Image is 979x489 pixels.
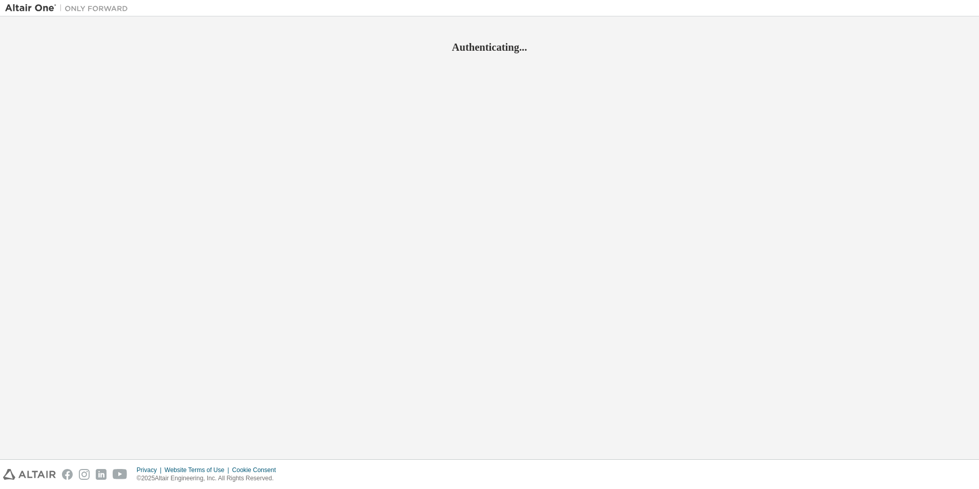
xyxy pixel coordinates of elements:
[62,469,73,480] img: facebook.svg
[3,469,56,480] img: altair_logo.svg
[137,466,164,474] div: Privacy
[137,474,282,483] p: © 2025 Altair Engineering, Inc. All Rights Reserved.
[164,466,232,474] div: Website Terms of Use
[5,3,133,13] img: Altair One
[5,40,974,54] h2: Authenticating...
[96,469,107,480] img: linkedin.svg
[79,469,90,480] img: instagram.svg
[232,466,282,474] div: Cookie Consent
[113,469,127,480] img: youtube.svg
